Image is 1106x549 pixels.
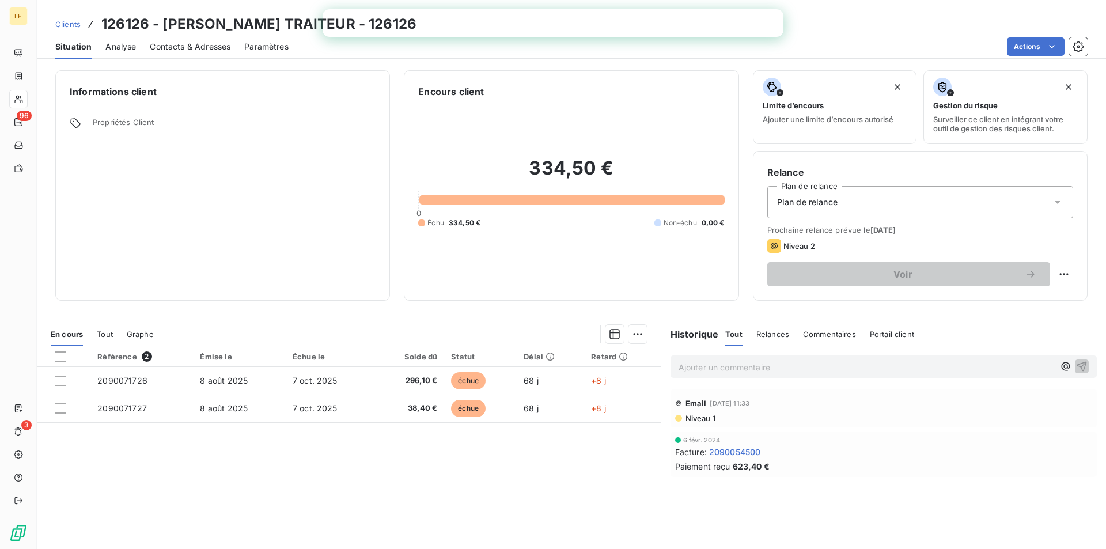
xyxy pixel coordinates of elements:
span: Paramètres [244,41,289,52]
span: Contacts & Adresses [150,41,230,52]
span: Tout [725,330,743,339]
div: Statut [451,352,510,361]
span: échue [451,372,486,389]
span: 2090071727 [97,403,147,413]
span: 7 oct. 2025 [293,376,338,385]
h6: Encours client [418,85,484,99]
span: +8 j [591,403,606,413]
span: 2090054500 [709,446,761,458]
iframe: Intercom live chat bannière [323,9,783,37]
span: Niveau 1 [684,414,715,423]
a: Clients [55,18,81,30]
span: 68 j [524,376,539,385]
span: En cours [51,330,83,339]
h6: Informations client [70,85,376,99]
div: Solde dû [381,352,437,361]
span: Paiement reçu [675,460,730,472]
span: Facture : [675,446,707,458]
div: Retard [591,352,653,361]
button: Limite d’encoursAjouter une limite d’encours autorisé [753,70,917,144]
span: Limite d’encours [763,101,824,110]
span: Graphe [127,330,154,339]
button: Actions [1007,37,1065,56]
span: Portail client [870,330,914,339]
span: 7 oct. 2025 [293,403,338,413]
span: 623,40 € [733,460,770,472]
span: Non-échu [664,218,697,228]
button: Gestion du risqueSurveiller ce client en intégrant votre outil de gestion des risques client. [923,70,1088,144]
div: Référence [97,351,186,362]
div: Émise le [200,352,279,361]
span: 38,40 € [381,403,437,414]
span: +8 j [591,376,606,385]
button: Voir [767,262,1050,286]
span: Clients [55,20,81,29]
span: 8 août 2025 [200,376,248,385]
span: Niveau 2 [783,241,815,251]
span: 334,50 € [449,218,480,228]
h6: Relance [767,165,1073,179]
span: Propriétés Client [93,118,376,134]
span: 6 févr. 2024 [683,437,721,444]
span: 96 [17,111,32,121]
img: Logo LeanPay [9,524,28,542]
span: échue [451,400,486,417]
span: Relances [756,330,789,339]
span: Prochaine relance prévue le [767,225,1073,234]
span: 296,10 € [381,375,437,387]
h6: Historique [661,327,719,341]
span: Analyse [105,41,136,52]
span: Situation [55,41,92,52]
span: Gestion du risque [933,101,998,110]
h2: 334,50 € [418,157,724,191]
iframe: Intercom live chat [1067,510,1094,537]
span: Surveiller ce client en intégrant votre outil de gestion des risques client. [933,115,1078,133]
span: Commentaires [803,330,856,339]
span: Voir [781,270,1025,279]
span: [DATE] [870,225,896,234]
span: 3 [21,420,32,430]
span: 68 j [524,403,539,413]
span: 2090071726 [97,376,147,385]
span: Échu [427,218,444,228]
span: 0,00 € [702,218,725,228]
span: Tout [97,330,113,339]
span: Ajouter une limite d’encours autorisé [763,115,893,124]
div: LE [9,7,28,25]
span: Plan de relance [777,196,838,208]
span: Email [685,399,707,408]
span: 8 août 2025 [200,403,248,413]
span: 2 [142,351,152,362]
h3: 126126 - [PERSON_NAME] TRAITEUR - 126126 [101,14,416,35]
div: Échue le [293,352,367,361]
div: Délai [524,352,577,361]
span: [DATE] 11:33 [710,400,749,407]
span: 0 [416,209,421,218]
